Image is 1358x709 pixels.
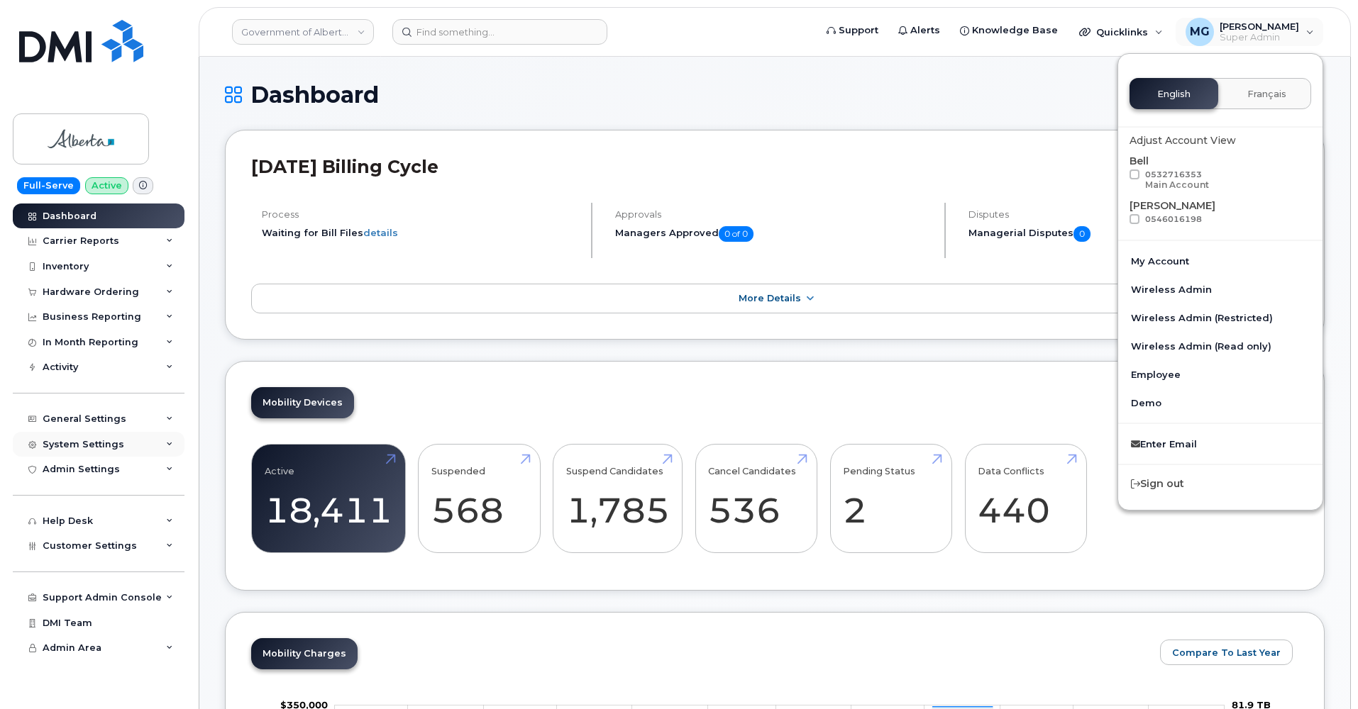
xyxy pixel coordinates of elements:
[1130,133,1311,148] div: Adjust Account View
[431,452,527,545] a: Suspended 568
[615,209,932,220] h4: Approvals
[615,226,932,242] h5: Managers Approved
[1118,430,1323,458] a: Enter Email
[265,452,392,545] a: Active 18,411
[363,227,398,238] a: details
[1118,303,1323,332] a: Wireless Admin (Restricted)
[1172,646,1281,659] span: Compare To Last Year
[251,156,1298,177] h2: [DATE] Billing Cycle
[1118,471,1323,497] div: Sign out
[262,209,579,220] h4: Process
[566,452,670,545] a: Suspend Candidates 1,785
[1118,389,1323,417] a: Demo
[1073,226,1091,242] span: 0
[225,82,1325,107] h1: Dashboard
[251,638,358,669] a: Mobility Charges
[1145,169,1209,190] span: 0532716353
[968,209,1298,220] h4: Disputes
[1130,199,1311,228] div: [PERSON_NAME]
[1118,332,1323,360] a: Wireless Admin (Read only)
[251,387,354,418] a: Mobility Devices
[1118,275,1323,303] a: Wireless Admin
[1118,360,1323,389] a: Employee
[1118,247,1323,275] a: My Account
[719,226,753,242] span: 0 of 0
[978,452,1073,545] a: Data Conflicts 440
[1130,154,1311,193] div: Bell
[739,293,801,303] span: More Details
[708,452,804,545] a: Cancel Candidates 536
[843,452,939,545] a: Pending Status 2
[262,226,579,240] li: Waiting for Bill Files
[1247,89,1286,100] span: Français
[1145,179,1209,190] div: Main Account
[968,226,1298,242] h5: Managerial Disputes
[1160,640,1293,665] button: Compare To Last Year
[1145,214,1202,224] span: 0546016198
